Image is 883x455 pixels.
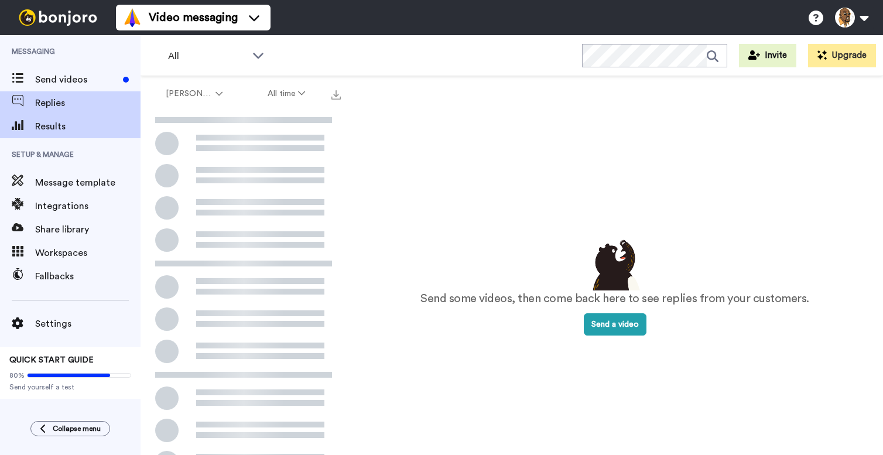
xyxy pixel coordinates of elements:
img: bj-logo-header-white.svg [14,9,102,26]
a: Send a video [584,320,646,329]
button: Send a video [584,313,646,336]
span: 80% [9,371,25,380]
span: Send videos [35,73,118,87]
img: results-emptystates.png [586,237,644,290]
button: Export all results that match these filters now. [328,85,344,102]
button: Upgrade [808,44,876,67]
button: [PERSON_NAME] [143,83,245,104]
span: Message template [35,176,141,190]
span: Fallbacks [35,269,141,283]
span: Workspaces [35,246,141,260]
img: export.svg [331,90,341,100]
button: Invite [739,44,796,67]
span: [PERSON_NAME] [166,88,213,100]
span: QUICK START GUIDE [9,356,94,364]
button: All time [245,83,328,104]
img: vm-color.svg [123,8,142,27]
button: Collapse menu [30,421,110,436]
span: Integrations [35,199,141,213]
span: All [168,49,247,63]
span: Video messaging [149,9,238,26]
span: Send yourself a test [9,382,131,392]
span: Share library [35,223,141,237]
span: Collapse menu [53,424,101,433]
span: Results [35,119,141,134]
span: Settings [35,317,141,331]
p: Send some videos, then come back here to see replies from your customers. [420,290,809,307]
span: Replies [35,96,141,110]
